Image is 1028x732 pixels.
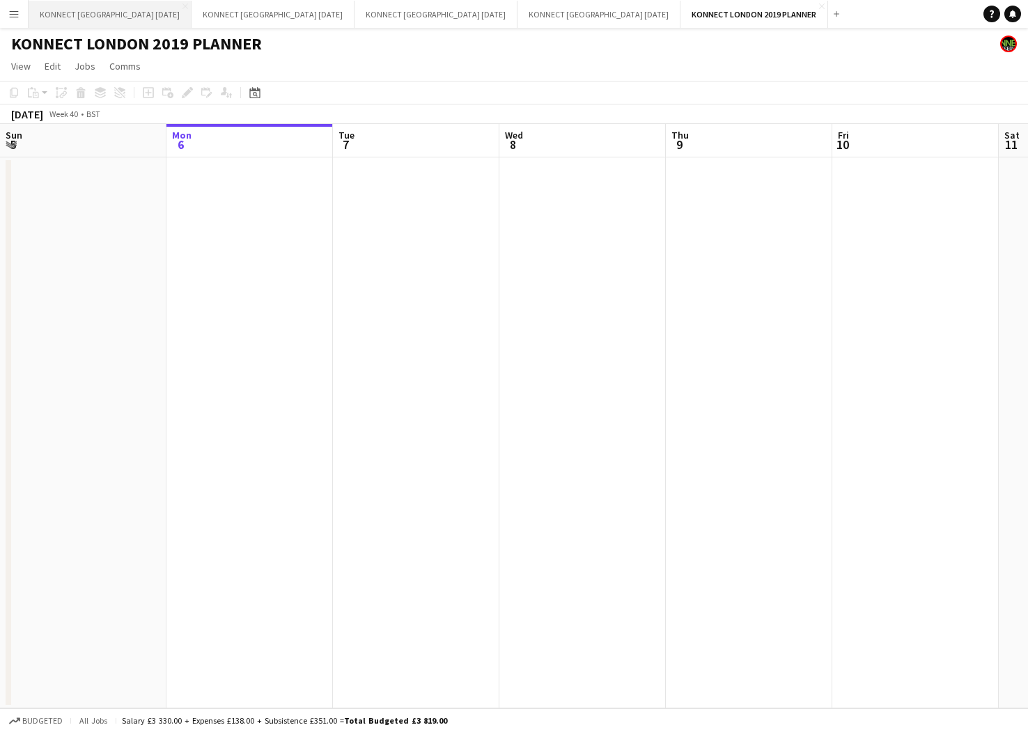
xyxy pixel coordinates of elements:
span: View [11,60,31,72]
span: Fri [838,129,849,141]
span: 8 [503,137,523,153]
span: 5 [3,137,22,153]
span: Comms [109,60,141,72]
button: Budgeted [7,713,65,729]
span: Jobs [75,60,95,72]
span: Mon [172,129,192,141]
button: KONNECT [GEOGRAPHIC_DATA] [DATE] [29,1,192,28]
button: KONNECT [GEOGRAPHIC_DATA] [DATE] [192,1,355,28]
app-user-avatar: Konnect 24hr EMERGENCY NR* [1000,36,1017,52]
a: View [6,57,36,75]
span: 7 [336,137,355,153]
button: KONNECT [GEOGRAPHIC_DATA] [DATE] [517,1,680,28]
div: BST [86,109,100,119]
span: Sat [1004,129,1020,141]
span: Total Budgeted £3 819.00 [344,715,447,726]
div: Salary £3 330.00 + Expenses £138.00 + Subsistence £351.00 = [122,715,447,726]
span: 6 [170,137,192,153]
span: Wed [505,129,523,141]
span: Thu [671,129,689,141]
h1: KONNECT LONDON 2019 PLANNER [11,33,262,54]
span: 11 [1002,137,1020,153]
button: KONNECT [GEOGRAPHIC_DATA] [DATE] [355,1,517,28]
span: Sun [6,129,22,141]
span: Edit [45,60,61,72]
button: KONNECT LONDON 2019 PLANNER [680,1,828,28]
div: [DATE] [11,107,43,121]
span: Tue [338,129,355,141]
span: Budgeted [22,716,63,726]
a: Jobs [69,57,101,75]
a: Comms [104,57,146,75]
span: 10 [836,137,849,153]
span: All jobs [77,715,110,726]
a: Edit [39,57,66,75]
span: Week 40 [46,109,81,119]
span: 9 [669,137,689,153]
